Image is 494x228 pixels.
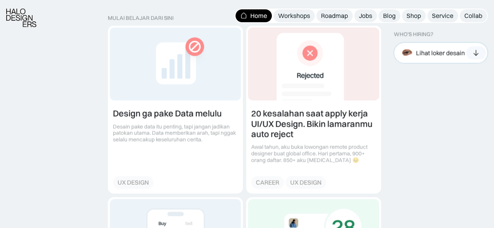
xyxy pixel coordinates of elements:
div: Jobs [359,12,372,20]
div: Lihat loker desain [416,49,465,57]
a: Shop [402,9,426,22]
a: Collab [460,9,487,22]
a: Blog [378,9,400,22]
a: Jobs [354,9,377,22]
div: Shop [407,12,421,20]
div: Workshops [278,12,310,20]
div: Service [432,12,453,20]
a: Home [235,9,272,22]
div: Home [250,12,267,20]
div: Collab [464,12,482,20]
a: Workshops [273,9,315,22]
div: WHO’S HIRING? [394,31,433,38]
a: Roadmap [316,9,353,22]
div: MULAI BELAJAR DARI SINI [108,15,381,21]
div: Blog [383,12,396,20]
a: Service [427,9,458,22]
div: Roadmap [321,12,348,20]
